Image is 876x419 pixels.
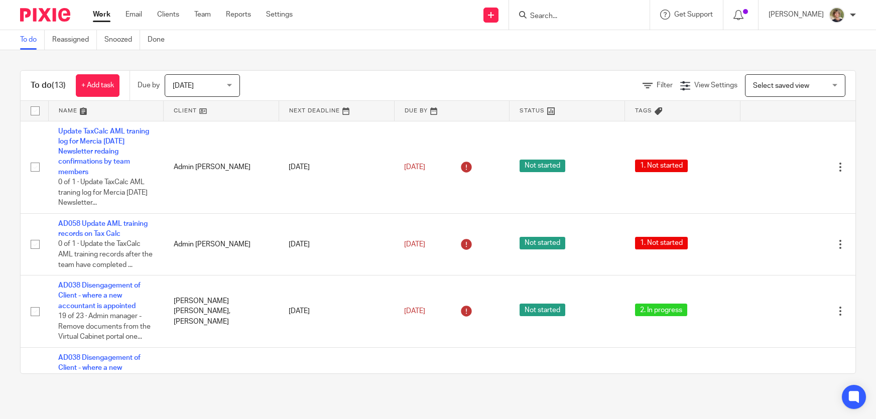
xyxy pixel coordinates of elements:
span: Filter [657,82,673,89]
a: Update TaxCalc AML traning log for Mercia [DATE] Newsletter redaing confirmations by team members [58,128,149,176]
a: Reassigned [52,30,97,50]
span: [DATE] [404,241,425,248]
a: Reports [226,10,251,20]
span: [DATE] [404,308,425,315]
span: 2. In progress [635,304,687,316]
span: 1. Not started [635,237,688,249]
a: Snoozed [104,30,140,50]
span: Tags [635,108,652,113]
input: Search [529,12,619,21]
span: [DATE] [173,82,194,89]
img: Pixie [20,8,70,22]
img: High%20Res%20Andrew%20Price%20Accountants_Poppy%20Jakes%20photography-1142.jpg [829,7,845,23]
td: [DATE] [279,275,394,348]
td: [DATE] [279,121,394,213]
td: [DATE] [279,213,394,275]
span: Get Support [674,11,713,18]
span: (13) [52,81,66,89]
a: Done [148,30,172,50]
span: View Settings [694,82,737,89]
a: Settings [266,10,293,20]
a: Team [194,10,211,20]
a: + Add task [76,74,119,97]
h1: To do [31,80,66,91]
span: Not started [520,304,565,316]
span: 1. Not started [635,160,688,172]
span: 0 of 1 · Update the TaxCalc AML training records after the team have completed ... [58,241,153,268]
a: AD058 Update AML training records on Tax Calc [58,220,148,237]
td: Admin [PERSON_NAME] [164,213,279,275]
span: 0 of 1 · Update TaxCalc AML traning log for Mercia [DATE] Newsletter... [58,179,148,206]
span: 19 of 23 · Admin manager - Remove documents from the Virtual Cabinet portal one... [58,313,151,340]
a: To do [20,30,45,50]
td: Admin [PERSON_NAME] [164,121,279,213]
a: Email [126,10,142,20]
a: AD038 Disengagement of Client - where a new accountant is appointed [58,354,141,382]
span: Not started [520,160,565,172]
a: AD038 Disengagement of Client - where a new accountant is appointed [58,282,141,310]
td: [PERSON_NAME] [PERSON_NAME], [PERSON_NAME] [164,275,279,348]
a: Work [93,10,110,20]
span: Select saved view [753,82,809,89]
span: Not started [520,237,565,249]
p: Due by [138,80,160,90]
p: [PERSON_NAME] [769,10,824,20]
a: Clients [157,10,179,20]
span: [DATE] [404,164,425,171]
